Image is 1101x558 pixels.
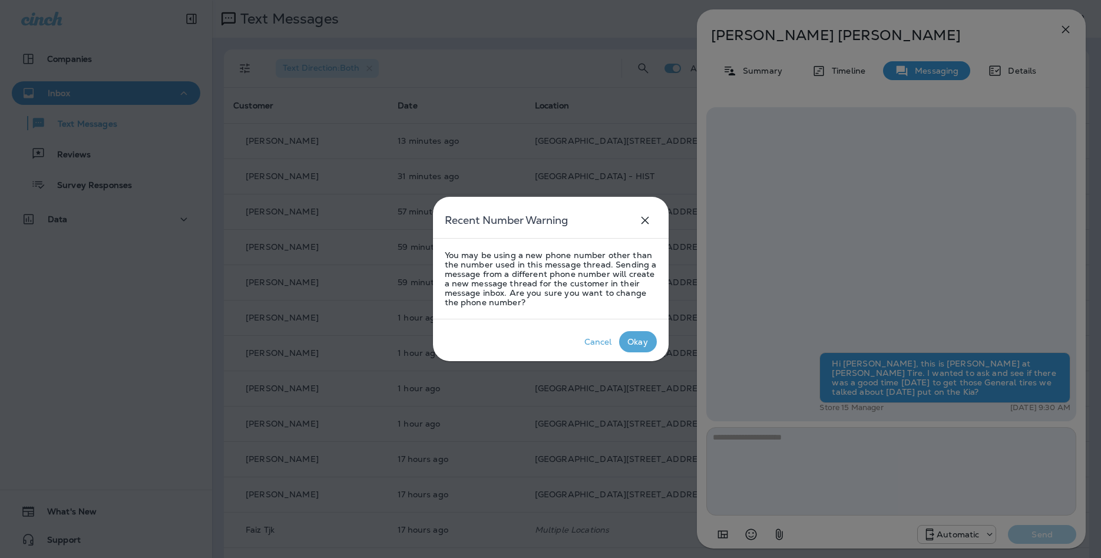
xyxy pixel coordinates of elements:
[584,337,612,346] div: Cancel
[627,337,648,346] div: Okay
[633,209,657,232] button: close
[619,331,657,352] button: Okay
[445,250,657,307] p: You may be using a new phone number other than the number used in this message thread. Sending a ...
[445,211,568,230] h5: Recent Number Warning
[577,331,619,352] button: Cancel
